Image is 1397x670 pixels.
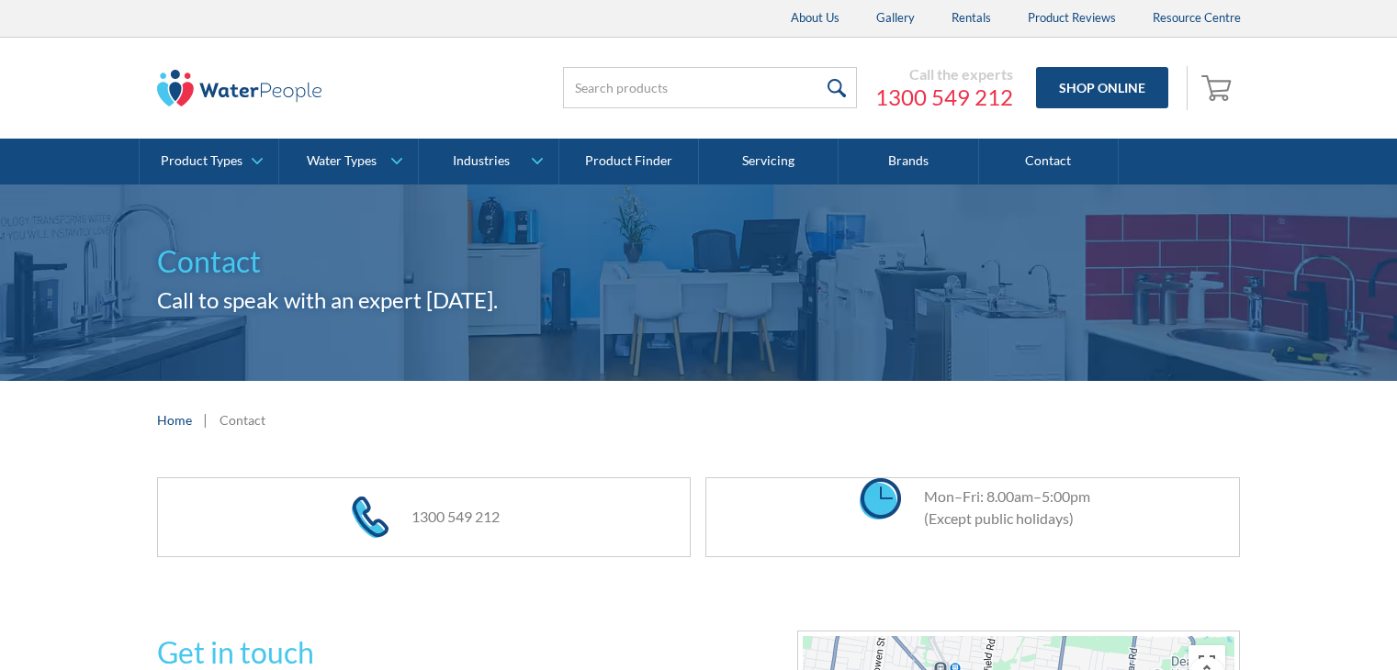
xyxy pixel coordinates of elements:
a: Water Types [279,139,418,184]
div: Industries [453,153,510,169]
a: Industries [419,139,558,184]
div: Mon–Fri: 8.00am–5:00pm (Except public holidays) [906,486,1090,530]
a: 1300 549 212 [875,84,1013,111]
h1: Contact [157,240,1241,284]
a: Brands [839,139,978,184]
img: The Water People [157,70,322,106]
div: Water Types [307,153,377,169]
div: | [201,408,210,430]
a: Contact [979,139,1119,184]
input: Search products [563,67,857,108]
img: phone icon [352,497,389,538]
div: Call the experts [875,65,1013,84]
img: shopping cart [1201,73,1236,102]
img: clock icon [860,478,901,519]
iframe: podium webchat widget bubble [1213,578,1397,670]
a: Open empty cart [1197,66,1241,110]
a: 1300 549 212 [411,508,500,525]
div: Contact [220,410,265,430]
a: Shop Online [1036,67,1168,108]
h2: Call to speak with an expert [DATE]. [157,284,1241,317]
a: Product Types [140,139,278,184]
div: Product Types [161,153,242,169]
a: Product Finder [559,139,699,184]
a: Servicing [699,139,839,184]
a: Home [157,410,192,430]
